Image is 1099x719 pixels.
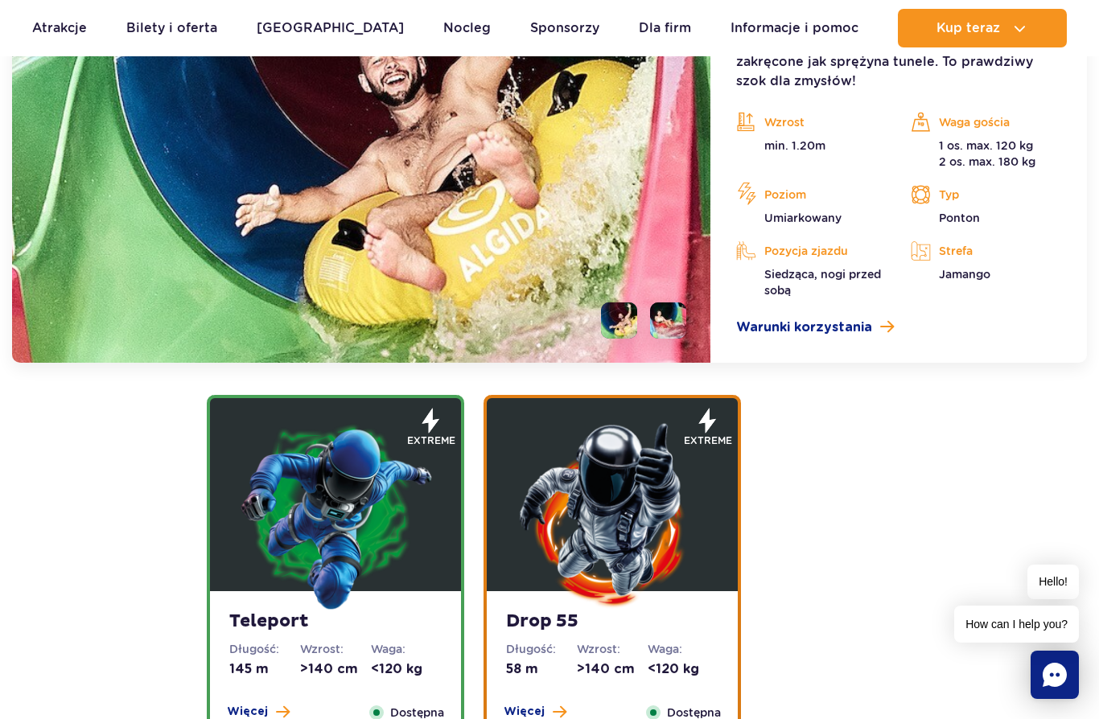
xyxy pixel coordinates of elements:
[911,239,1061,263] p: Strefa
[736,210,887,226] p: Umiarkowany
[229,660,300,678] dd: 145 m
[1031,651,1079,699] div: Chat
[371,660,442,678] dd: <120 kg
[911,266,1061,282] p: Jamango
[300,660,371,678] dd: >140 cm
[506,610,718,633] strong: Drop 55
[736,318,872,337] span: Warunki korzystania
[229,610,442,633] strong: Teleport
[506,660,577,678] dd: 58 m
[954,606,1079,643] span: How can I help you?
[648,660,718,678] dd: <120 kg
[898,9,1067,47] button: Kup teraz
[506,641,577,657] dt: Długość:
[577,660,648,678] dd: >140 cm
[126,9,217,47] a: Bilety i oferta
[32,9,87,47] a: Atrakcje
[639,9,691,47] a: Dla firm
[257,9,404,47] a: [GEOGRAPHIC_DATA]
[239,418,432,611] img: 683e9e16b5164260818783.png
[371,641,442,657] dt: Waga:
[530,9,599,47] a: Sponsorzy
[229,641,300,657] dt: Długość:
[300,641,371,657] dt: Wzrost:
[1027,565,1079,599] span: Hello!
[936,21,1000,35] span: Kup teraz
[407,433,455,448] span: extreme
[911,210,1061,226] p: Ponton
[911,138,1061,170] p: 1 os. max. 120 kg 2 os. max. 180 kg
[443,9,491,47] a: Nocleg
[736,239,887,263] p: Pozycja zjazdu
[911,110,1061,134] p: Waga gościa
[736,318,1061,337] a: Warunki korzystania
[736,138,887,154] p: min. 1.20m
[736,110,887,134] p: Wzrost
[577,641,648,657] dt: Wzrost:
[684,433,732,448] span: extreme
[516,418,709,611] img: 683e9e24c5e48596947785.png
[648,641,718,657] dt: Waga:
[911,183,1061,207] p: Typ
[731,9,858,47] a: Informacje i pomoc
[736,183,887,207] p: Poziom
[736,266,887,298] p: Siedząca, nogi przed sobą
